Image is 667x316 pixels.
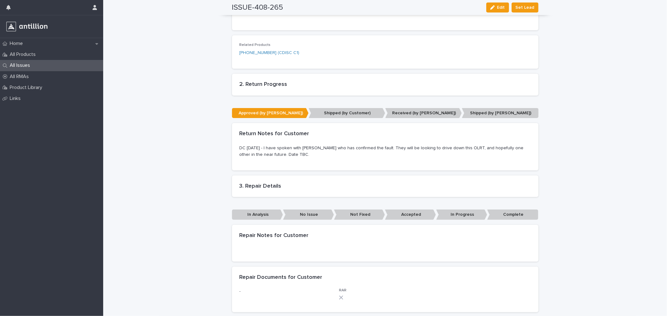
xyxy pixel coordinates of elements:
[339,289,346,292] span: RAR
[516,4,534,11] span: Set Lead
[7,52,41,57] p: All Products
[7,96,26,101] p: Links
[5,20,49,33] img: r3a3Z93SSpeN6cOOTyqw
[240,43,271,47] span: Related Products
[240,131,309,137] h2: Return Notes for Customer
[240,274,322,281] h2: Repair Documents for Customer
[232,108,309,118] p: Approved (by [PERSON_NAME])
[462,108,538,118] p: Shipped (by [PERSON_NAME])
[240,183,531,190] h2: 3. Repair Details
[7,62,35,68] p: All Issues
[497,5,505,10] span: Edit
[240,232,309,239] h2: Repair Notes for Customer
[240,288,332,295] p: -
[7,85,47,91] p: Product Library
[240,81,531,88] h2: 2. Return Progress
[283,210,334,220] p: No Issue
[232,210,283,220] p: In Analysis
[240,145,531,158] p: DC [DATE] - I have spoken with [PERSON_NAME] who has confirmed the fault. They will be looking to...
[385,210,436,220] p: Accepted
[334,210,385,220] p: Not Fixed
[486,2,509,12] button: Edit
[309,108,385,118] p: Shipped (by Customer)
[436,210,487,220] p: In Progress
[487,210,538,220] p: Complete
[240,50,300,56] a: [PHONE_NUMBER] (CDISC C1)
[7,74,34,80] p: All RMAs
[232,3,283,12] h2: ISSUE-408-265
[7,41,28,47] p: Home
[385,108,462,118] p: Received (by [PERSON_NAME])
[512,2,538,12] button: Set Lead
